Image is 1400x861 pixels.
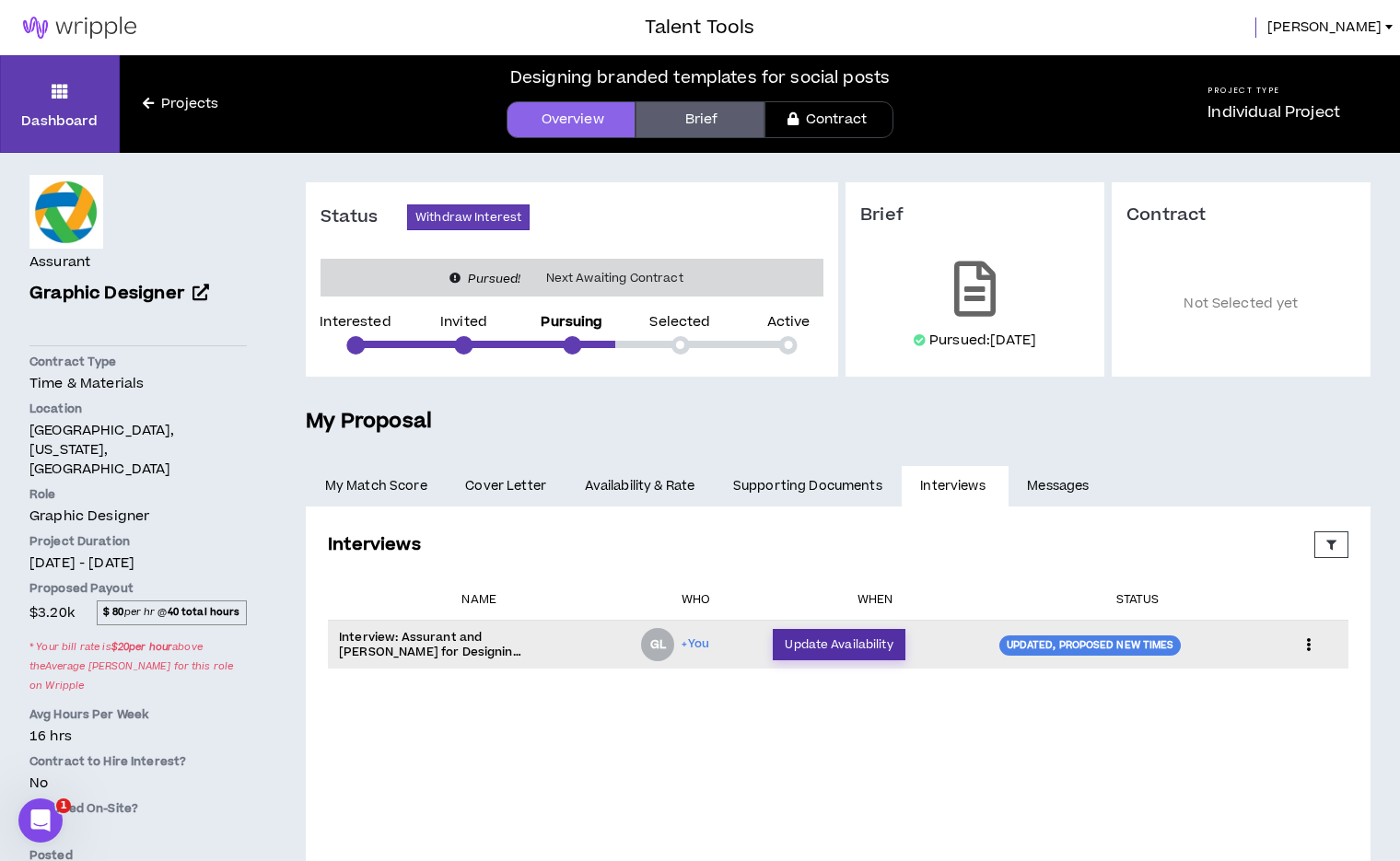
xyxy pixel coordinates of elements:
[29,753,247,770] p: Contract to Hire Interest?
[999,635,1182,656] div: Updated, Proposed New Times
[860,204,1090,227] h3: Brief
[29,580,247,597] p: Proposed Payout
[29,820,247,840] p: No
[773,629,904,660] button: Update Availability
[29,401,247,417] p: Location
[29,281,247,308] a: Graphic Designer
[929,332,1036,350] p: Pursued: [DATE]
[97,600,247,624] span: per hr @
[407,204,530,230] button: Withdraw Interest
[649,316,710,329] p: Selected
[630,580,762,621] th: Who
[29,506,149,526] span: Graphic Designer
[641,628,674,661] div: Giselle L.
[767,316,811,329] p: Active
[18,798,63,843] iframe: Intercom live chat
[29,600,75,625] span: $3.20k
[29,553,247,573] p: [DATE] - [DATE]
[29,486,247,503] p: Role
[321,206,407,228] h3: Status
[306,406,1371,437] h5: My Proposal
[440,316,487,329] p: Invited
[988,580,1288,621] th: Status
[29,634,247,698] span: * Your bill rate is above the Average [PERSON_NAME] for this role on Wripple
[764,101,893,138] a: Contract
[1207,85,1340,97] h5: Project Type
[29,727,247,746] p: 16 hrs
[29,706,247,723] p: Avg Hours Per Week
[762,580,987,621] th: When
[29,800,247,817] p: Required On-Site?
[510,65,890,90] div: Designing branded templates for social posts
[507,101,636,138] a: Overview
[645,14,754,41] h3: Talent Tools
[566,466,714,506] a: Availability & Rate
[339,630,523,659] p: Interview: Assurant and [PERSON_NAME] for Designing branded templates for social posts
[650,639,666,650] div: GL
[29,421,247,479] p: [GEOGRAPHIC_DATA], [US_STATE], [GEOGRAPHIC_DATA]
[120,94,241,114] a: Projects
[168,605,240,619] strong: 40 total hours
[103,605,124,619] strong: $ 80
[1009,466,1113,506] a: Messages
[465,476,546,496] span: Cover Letter
[682,635,708,653] span: +You
[306,466,447,506] a: My Match Score
[541,316,602,329] p: Pursuing
[56,798,71,813] span: 1
[1207,101,1340,123] p: Individual Project
[21,111,98,131] p: Dashboard
[714,466,901,506] a: Supporting Documents
[29,533,247,550] p: Project Duration
[29,774,247,793] p: No
[29,374,247,393] p: Time & Materials
[29,354,247,370] p: Contract Type
[29,252,90,273] h4: Assurant
[328,532,421,557] h3: Interviews
[1267,17,1382,38] span: [PERSON_NAME]
[636,101,764,138] a: Brief
[111,640,173,654] strong: $ 20 per hour
[320,316,391,329] p: Interested
[902,466,1009,506] a: Interviews
[535,269,694,287] span: Next Awaiting Contract
[468,271,520,287] i: Pursued!
[29,281,184,306] span: Graphic Designer
[1126,254,1356,355] p: Not Selected yet
[328,580,630,621] th: Name
[1126,204,1356,227] h3: Contract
